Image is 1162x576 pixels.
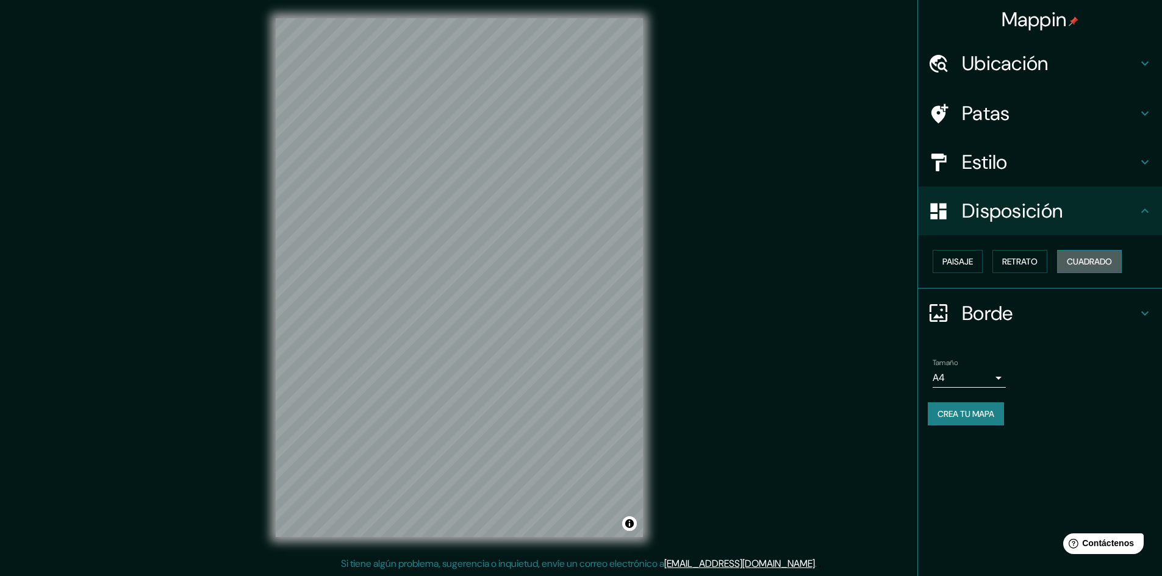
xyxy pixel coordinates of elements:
[918,289,1162,338] div: Borde
[962,300,1013,326] font: Borde
[918,138,1162,187] div: Estilo
[1069,16,1078,26] img: pin-icon.png
[819,556,821,570] font: .
[962,101,1010,126] font: Patas
[918,187,1162,235] div: Disposición
[928,402,1004,425] button: Crea tu mapa
[276,18,643,537] canvas: Mapa
[622,516,637,531] button: Activar o desactivar atribución
[962,198,1063,224] font: Disposición
[933,368,1006,388] div: A4
[1057,250,1122,273] button: Cuadrado
[962,149,1008,175] font: Estilo
[933,358,958,368] font: Tamaño
[1002,256,1038,267] font: Retrato
[918,89,1162,138] div: Patas
[817,556,819,570] font: .
[962,51,1049,76] font: Ubicación
[938,408,994,419] font: Crea tu mapa
[992,250,1047,273] button: Retrato
[918,39,1162,88] div: Ubicación
[815,557,817,570] font: .
[341,557,664,570] font: Si tiene algún problema, sugerencia o inquietud, envíe un correo electrónico a
[664,557,815,570] a: [EMAIL_ADDRESS][DOMAIN_NAME]
[933,371,945,384] font: A4
[942,256,973,267] font: Paisaje
[933,250,983,273] button: Paisaje
[1067,256,1112,267] font: Cuadrado
[1002,7,1067,32] font: Mappin
[1053,528,1149,563] iframe: Lanzador de widgets de ayuda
